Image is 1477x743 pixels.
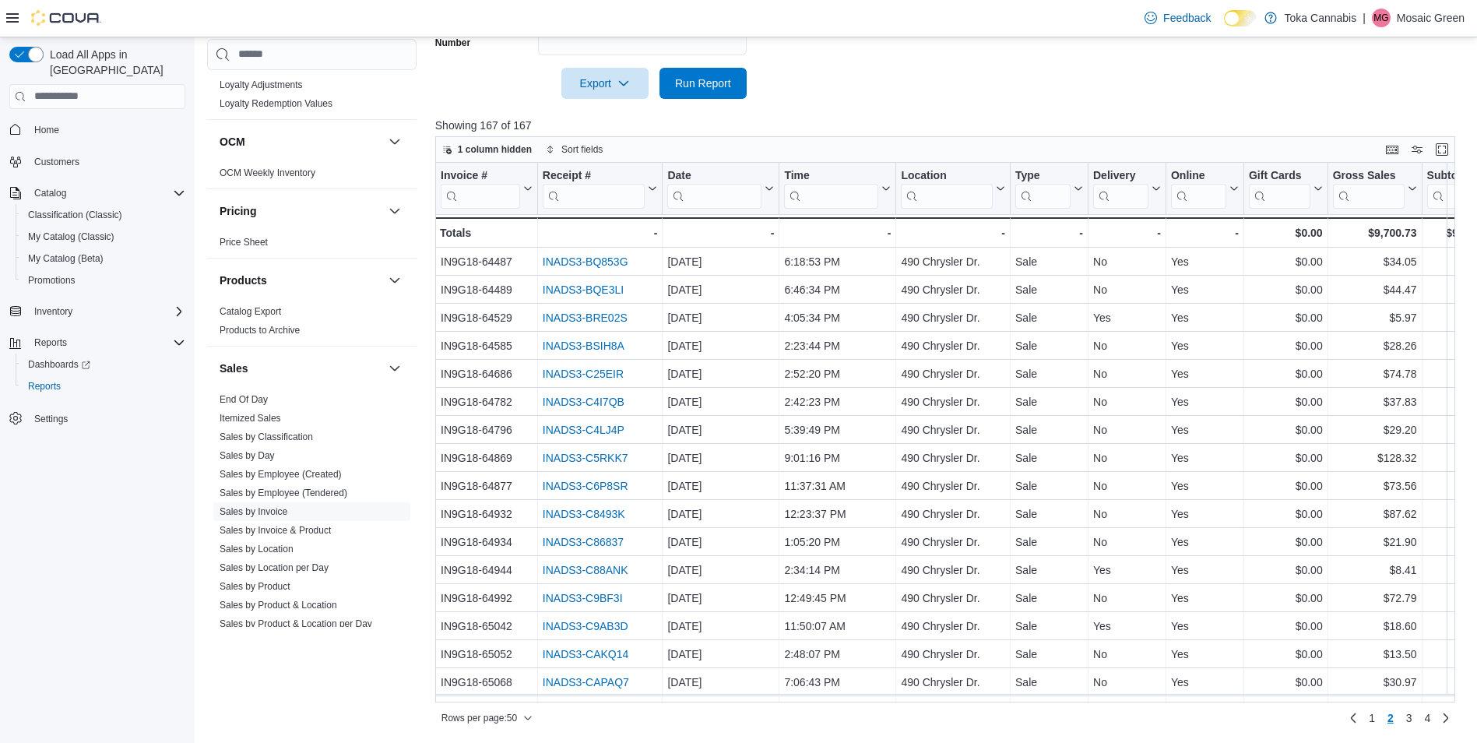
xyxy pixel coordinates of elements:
div: Yes [1171,533,1239,551]
button: My Catalog (Beta) [16,248,192,269]
div: Sale [1015,421,1083,439]
a: Dashboards [22,355,97,374]
button: Receipt # [543,168,658,208]
a: INADS3-C4I7QB [543,396,624,408]
div: 2:52:20 PM [784,364,891,383]
span: My Catalog (Beta) [22,249,185,268]
div: No [1093,252,1161,271]
div: $34.05 [1332,252,1416,271]
span: Promotions [22,271,185,290]
div: Yes [1171,393,1239,411]
div: IN9G18-64489 [441,280,533,299]
div: 2:23:44 PM [784,336,891,355]
span: Customers [34,156,79,168]
a: Sales by Invoice & Product [220,525,331,536]
p: Mosaic Green [1397,9,1465,27]
div: $0.00 [1249,533,1323,551]
span: End Of Day [220,393,268,406]
button: Invoice # [441,168,533,208]
span: Sales by Invoice [220,505,287,518]
div: Yes [1171,308,1239,327]
div: IN9G18-64529 [441,308,533,327]
span: Settings [28,408,185,428]
a: Sales by Classification [220,431,313,442]
div: Delivery [1093,168,1148,183]
div: IN9G18-64877 [441,477,533,495]
div: Totals [440,224,533,242]
div: Yes [1093,308,1161,327]
a: Reports [22,377,67,396]
div: Type [1015,168,1071,208]
div: 490 Chrysler Dr. [901,252,1005,271]
span: Home [28,120,185,139]
div: [DATE] [667,280,774,299]
span: 2 [1387,710,1394,726]
span: Sort fields [561,143,603,156]
div: No [1093,393,1161,411]
div: Sale [1015,505,1083,523]
a: Sales by Product & Location [220,600,337,611]
div: 490 Chrysler Dr. [901,533,1005,551]
button: Date [667,168,774,208]
div: $0.00 [1249,252,1323,271]
div: IN9G18-64585 [441,336,533,355]
button: My Catalog (Classic) [16,226,192,248]
div: Sale [1015,364,1083,383]
p: Toka Cannabis [1285,9,1357,27]
div: IN9G18-64487 [441,252,533,271]
div: $128.32 [1332,449,1416,467]
a: INADS3-BSIH8A [543,340,624,352]
a: Page 3 of 4 [1400,706,1419,731]
span: Products to Archive [220,324,300,336]
a: INADS3-C25EIR [543,368,624,380]
a: Sales by Product & Location per Day [220,618,372,629]
a: My Catalog (Classic) [22,227,121,246]
div: 490 Chrysler Dr. [901,505,1005,523]
nav: Complex example [9,112,185,470]
span: 1 column hidden [458,143,532,156]
div: Yes [1171,477,1239,495]
span: Dashboards [28,358,90,371]
div: $74.78 [1332,364,1416,383]
div: Loyalty [207,76,417,119]
span: Itemized Sales [220,412,281,424]
a: INADS3-C88ANK [543,564,628,576]
button: Run Report [659,68,747,99]
div: OCM [207,164,417,188]
span: Catalog [28,184,185,202]
a: Sales by Employee (Created) [220,469,342,480]
button: Export [561,68,649,99]
span: Classification (Classic) [22,206,185,224]
a: Classification (Classic) [22,206,128,224]
div: 2:42:23 PM [784,393,891,411]
div: IN9G18-64686 [441,364,533,383]
button: Products [385,271,404,290]
div: 6:18:53 PM [784,252,891,271]
div: 490 Chrysler Dr. [901,280,1005,299]
button: Sort fields [540,140,609,159]
span: Reports [28,380,61,393]
div: Time [784,168,878,183]
div: Date [667,168,761,183]
a: Dashboards [16,354,192,375]
div: No [1093,449,1161,467]
div: 490 Chrysler Dr. [901,477,1005,495]
button: Settings [3,407,192,429]
span: 4 [1425,710,1431,726]
a: INADS3-C9BF3I [543,592,623,604]
div: $0.00 [1249,477,1323,495]
span: Load All Apps in [GEOGRAPHIC_DATA] [44,47,185,78]
a: My Catalog (Beta) [22,249,110,268]
span: Feedback [1163,10,1211,26]
a: Sales by Invoice [220,506,287,517]
div: $44.47 [1332,280,1416,299]
a: Loyalty Redemption Values [220,98,332,109]
span: Classification (Classic) [28,209,122,221]
div: Sale [1015,308,1083,327]
div: 490 Chrysler Dr. [901,449,1005,467]
span: Reports [28,333,185,352]
div: - [1171,224,1239,242]
span: Sales by Employee (Tendered) [220,487,347,499]
a: Home [28,121,65,139]
div: Yes [1171,364,1239,383]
